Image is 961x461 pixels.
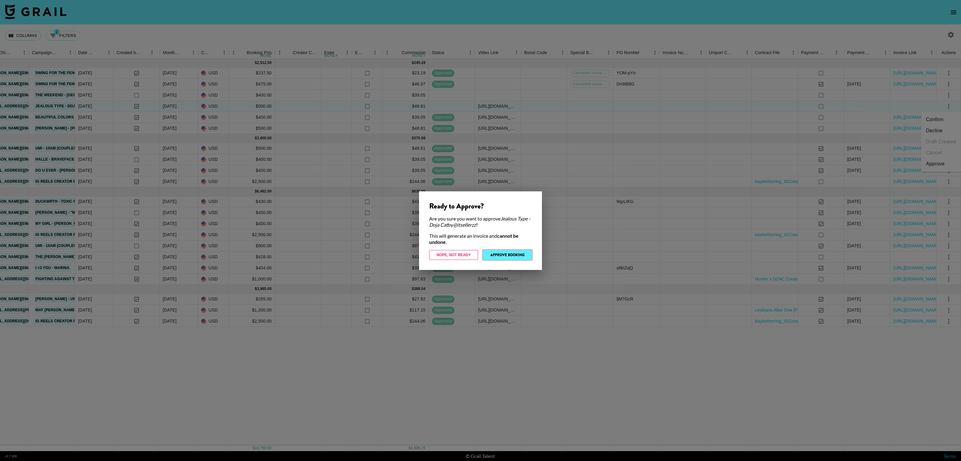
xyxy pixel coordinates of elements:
em: @ itsellerzz [453,222,476,228]
button: Nope, Not Ready [429,250,478,260]
div: Are you sure you want to approve by ? [429,216,532,228]
em: Jealous Type - Doja Cat [429,216,530,228]
div: Ready to Approve? [429,201,532,211]
strong: cannot be undone [429,233,519,245]
button: Approve Booking [483,250,532,260]
div: This will generate an invoice and . [429,233,532,245]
